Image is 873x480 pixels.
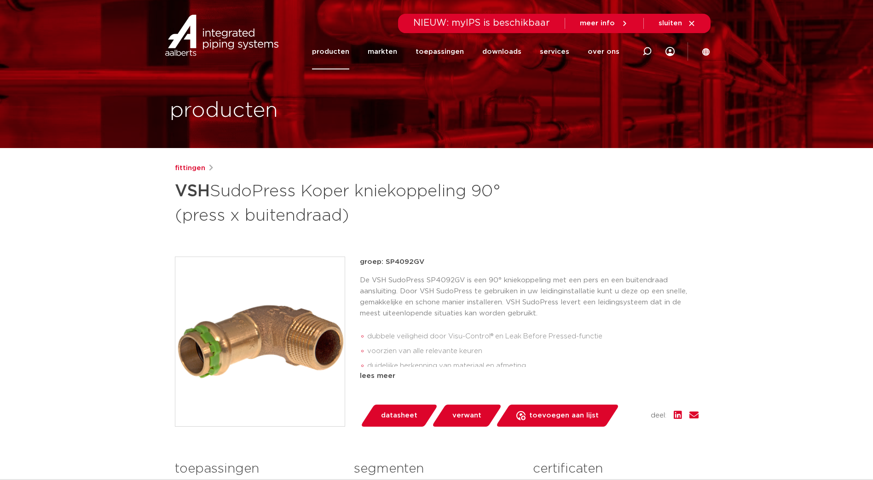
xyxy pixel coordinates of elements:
strong: VSH [175,183,210,200]
a: toepassingen [416,34,464,69]
li: voorzien van alle relevante keuren [367,344,699,359]
h1: producten [170,96,278,126]
a: markten [368,34,397,69]
a: services [540,34,569,69]
span: NIEUW: myIPS is beschikbaar [413,18,550,28]
a: sluiten [659,19,696,28]
span: datasheet [381,408,417,423]
a: datasheet [360,405,438,427]
img: Product Image for VSH SudoPress Koper kniekoppeling 90° (press x buitendraad) [175,257,345,426]
a: downloads [482,34,521,69]
span: verwant [452,408,481,423]
li: dubbele veiligheid door Visu-Control® en Leak Before Pressed-functie [367,329,699,344]
span: sluiten [659,20,682,27]
a: verwant [431,405,502,427]
h1: SudoPress Koper kniekoppeling 90° (press x buitendraad) [175,177,520,227]
p: groep: SP4092GV [360,257,699,268]
a: fittingen [175,163,205,174]
p: De VSH SudoPress SP4092GV is een 90° kniekoppeling met een pers en een buitendraad aansluiting. D... [360,275,699,319]
span: toevoegen aan lijst [529,408,599,423]
a: producten [312,34,349,69]
h3: certificaten [533,460,698,478]
a: over ons [588,34,619,69]
a: meer info [580,19,629,28]
span: meer info [580,20,615,27]
h3: toepassingen [175,460,340,478]
nav: Menu [312,34,619,69]
li: duidelijke herkenning van materiaal en afmeting [367,359,699,373]
span: deel: [651,410,666,421]
h3: segmenten [354,460,519,478]
div: lees meer [360,371,699,382]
